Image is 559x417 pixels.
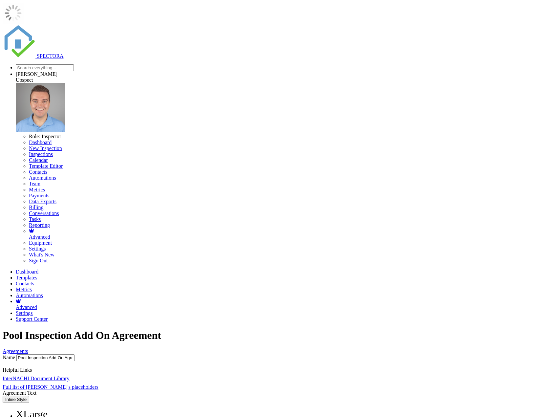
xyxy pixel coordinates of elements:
[29,199,56,204] a: Data Exports
[29,240,52,246] a: Equipment
[29,193,49,198] a: Payments
[29,140,52,145] a: Dashboard
[29,222,50,228] a: Reporting
[29,169,47,175] a: Contacts
[3,3,24,24] img: loading-93afd81d04378562ca97960a6d0abf470c8f8241ccf6a1b4da771bf876922d1b.gif
[16,71,556,77] div: [PERSON_NAME]
[16,298,556,310] a: Advanced
[5,397,27,402] span: Inline Style
[29,258,48,263] a: Sign Out
[29,216,41,222] a: Tasks
[29,228,556,240] a: Advanced
[16,83,65,132] img: img_9543websq.png
[3,396,29,403] button: Inline Style
[3,53,64,59] a: SPECTORA
[16,64,74,71] input: Search everything...
[29,210,59,216] a: Conversations
[29,163,63,169] a: Template Editor
[29,175,56,181] a: Automations
[29,252,54,257] a: What's New
[16,281,556,287] a: Contacts
[3,25,35,58] img: The Best Home Inspection Software - Spectora
[3,384,98,390] a: Full list of [PERSON_NAME]'s placeholders
[16,77,556,83] div: Upspect
[37,53,64,59] span: SPECTORA
[16,269,556,275] a: Dashboard
[3,390,36,396] label: Agreement Text
[16,287,556,293] a: Metrics
[16,293,556,298] a: Automations (Advanced)
[29,205,43,210] a: Billing
[29,187,45,192] a: Metrics
[3,348,556,354] a: Agreements
[3,376,70,381] a: InterNACHI Document Library
[16,310,556,316] a: Settings
[29,134,61,139] span: Role: Inspector
[3,355,15,360] label: Name
[16,275,556,281] a: Templates
[3,367,556,373] div: Helpful Links
[3,329,556,341] h1: Pool Inspection Add On Agreement
[29,181,40,187] a: Team
[29,145,62,151] a: New Inspection
[16,316,556,322] a: Support Center
[29,151,53,157] a: Inspections
[29,157,48,163] a: Calendar
[16,293,556,298] div: Automations
[16,304,556,310] div: Advanced
[29,246,46,252] a: Settings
